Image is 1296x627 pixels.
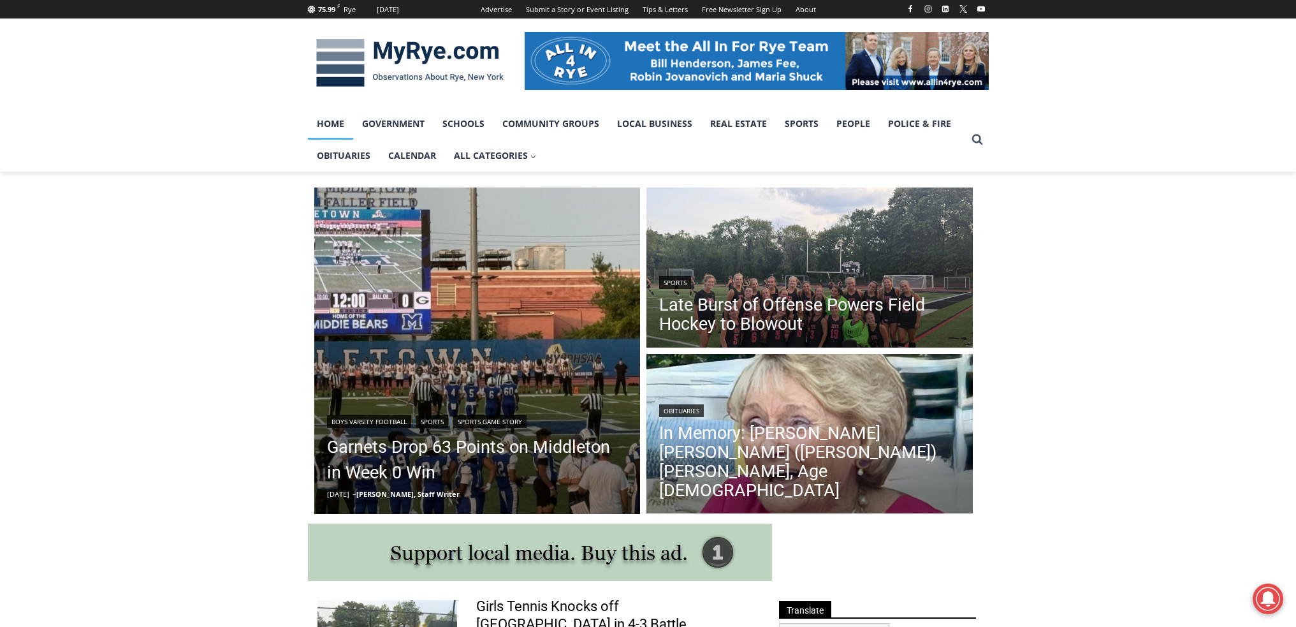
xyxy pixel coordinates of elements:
[308,108,353,140] a: Home
[337,3,340,10] span: F
[433,108,493,140] a: Schools
[973,1,989,17] a: YouTube
[314,188,641,514] a: Read More Garnets Drop 63 Points on Middleton in Week 0 Win
[327,489,349,499] time: [DATE]
[327,434,628,485] a: Garnets Drop 63 Points on Middleton in Week 0 Win
[356,489,460,499] a: [PERSON_NAME], Staff Writer
[966,128,989,151] button: View Search Form
[308,30,512,96] img: MyRye.com
[956,1,971,17] a: X
[493,108,608,140] a: Community Groups
[453,415,527,428] a: Sports Game Story
[525,32,989,89] img: All in for Rye
[353,108,433,140] a: Government
[327,413,628,428] div: | |
[314,188,641,514] img: (PHOTO: Rye and Middletown walking to midfield before their Week 0 game on Friday, September 5, 2...
[646,188,973,351] a: Read More Late Burst of Offense Powers Field Hockey to Blowout
[308,108,966,172] nav: Primary Navigation
[416,415,448,428] a: Sports
[776,108,827,140] a: Sports
[921,1,936,17] a: Instagram
[646,188,973,351] img: (PHOTO: The 2025 Rye Varsity Field Hockey team after their win vs Ursuline on Friday, September 5...
[827,108,879,140] a: People
[701,108,776,140] a: Real Estate
[903,1,918,17] a: Facebook
[659,276,691,289] a: Sports
[445,140,546,172] a: All Categories
[344,4,356,15] div: Rye
[779,601,831,618] span: Translate
[646,354,973,517] a: Read More In Memory: Maureen Catherine (Devlin) Koecheler, Age 83
[938,1,953,17] a: Linkedin
[353,489,356,499] span: –
[659,424,960,500] a: In Memory: [PERSON_NAME] [PERSON_NAME] ([PERSON_NAME]) [PERSON_NAME], Age [DEMOGRAPHIC_DATA]
[646,354,973,517] img: Obituary - Maureen Catherine Devlin Koecheler
[454,149,537,163] span: All Categories
[608,108,701,140] a: Local Business
[308,524,772,581] img: support local media, buy this ad
[327,415,411,428] a: Boys Varsity Football
[879,108,960,140] a: Police & Fire
[379,140,445,172] a: Calendar
[377,4,399,15] div: [DATE]
[659,295,960,334] a: Late Burst of Offense Powers Field Hockey to Blowout
[659,404,704,417] a: Obituaries
[318,4,335,14] span: 75.99
[308,140,379,172] a: Obituaries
